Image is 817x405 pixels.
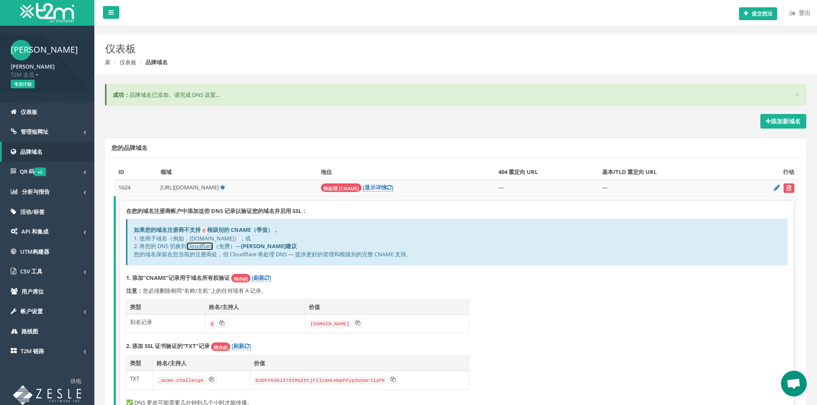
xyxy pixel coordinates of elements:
[201,227,207,234] code: @
[209,303,239,311] font: 姓名/主持人
[771,117,801,125] font: 添加新域名
[21,288,44,295] font: 用户席位
[207,226,279,234] font: 根级别的 CNAME（带值），
[602,168,657,176] font: 基本/TLD 重定向 URL
[269,274,271,282] font: ]
[120,58,136,66] a: 仪表板
[112,144,148,152] font: 您的品牌域名
[126,207,307,215] font: 在您的域名注册商帐户中添加这些 DNS 记录以验证您的域名并启用 SSL：
[498,168,538,176] font: 404 重定向 URL
[21,327,38,335] font: 路线图
[20,168,34,175] font: QR 码
[134,234,251,242] font: 1. 使用子域名（例如，[DOMAIN_NAME]），或
[14,81,31,87] font: 专业计划
[126,274,230,282] font: 1. 添加“CNAME”记录用于域名所有权验证
[20,267,42,275] font: CSV 工具
[365,183,376,191] font: 显示
[145,58,168,66] font: 品牌域名
[160,183,219,191] font: [URL][DOMAIN_NAME]
[799,9,811,17] font: 登出
[11,60,84,78] a: [PERSON_NAME] T2M 会员
[739,7,777,20] button: 提交想法
[254,359,265,367] font: 价值
[11,44,78,55] font: [PERSON_NAME]
[13,385,81,405] img: T2M URL 缩短器由 Zesle Software Inc. 提供支持。
[309,303,320,311] font: 价值
[214,344,228,350] font: 待办的
[134,226,201,234] font: 如果您的域名注册商不支持
[752,10,772,17] font: 提交想法
[321,168,332,176] font: 地位
[187,242,213,250] font: Cloudflare
[21,307,43,315] font: 帐户设置
[105,41,136,55] font: 仪表板
[602,183,608,191] font: —
[157,377,205,384] code: _acme-challenge
[22,188,50,195] font: 分析与报告
[118,183,130,191] font: 1624
[20,208,45,216] font: 活动/标签
[781,371,807,396] div: Open chat
[252,274,265,282] font: [刷新
[157,359,187,367] font: 姓名/主持人
[105,58,111,66] a: 家
[392,183,393,191] font: ]
[241,242,297,250] font: [PERSON_NAME]建议
[130,375,139,382] font: TXT
[20,148,42,156] font: 品牌域名
[21,228,48,235] font: API 和集成
[254,377,387,384] code: EUDhYG3GiI79IMqI5tjFIIcmHLHmpFFyp5UzWrJlyPk
[126,287,143,294] font: 注意：
[323,185,359,191] font: 待处理 [CNAME]
[498,183,504,191] font: —
[232,342,251,350] a: [刷新]
[130,359,141,367] font: 类型
[38,169,42,175] font: v2
[213,242,241,250] font: （免费）—
[20,248,49,255] font: UTM构建器
[209,320,215,328] code: @
[118,168,124,176] font: ID
[760,114,806,129] a: 添加新域名
[783,168,794,176] font: 行动
[249,342,251,350] font: ]
[134,250,412,258] font: 您的域名保留在您当前的注册商处，但 Cloudflare 将处理 DNS — 提供更好的管理和根级别的完整 CNAME 支持。
[11,71,34,78] font: T2M 会员
[21,108,37,116] font: 仪表板
[795,88,800,100] font: ×
[134,242,187,250] font: 2. 将您的 DNS 切换到
[21,128,48,135] font: 管理短网址
[113,91,130,99] font: 成功：
[21,347,44,355] font: T2M 链路
[232,342,244,350] font: [刷新
[376,183,387,191] font: 详情
[126,342,210,350] font: 2. 添加 SSL 证书验证的“TXT”记录
[252,274,271,282] a: [刷新]
[130,303,141,311] font: 类型
[130,318,152,326] font: 别名记录
[160,168,172,176] font: 领域
[130,91,220,99] font: 品牌域名已添加。请完成 DNS 设置...
[234,275,248,282] font: 待办的
[20,3,74,22] img: T2M
[11,63,54,70] font: [PERSON_NAME]
[70,377,81,385] font: 供电
[220,183,225,191] a: 默认
[143,287,267,294] font: 您必须删除相同“名称/主机”上的任何现有 A 记录。
[363,183,393,192] a: [显示详情]
[363,183,365,191] font: [
[187,242,213,250] a: Cloudflare
[309,320,351,328] code: [DOMAIN_NAME]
